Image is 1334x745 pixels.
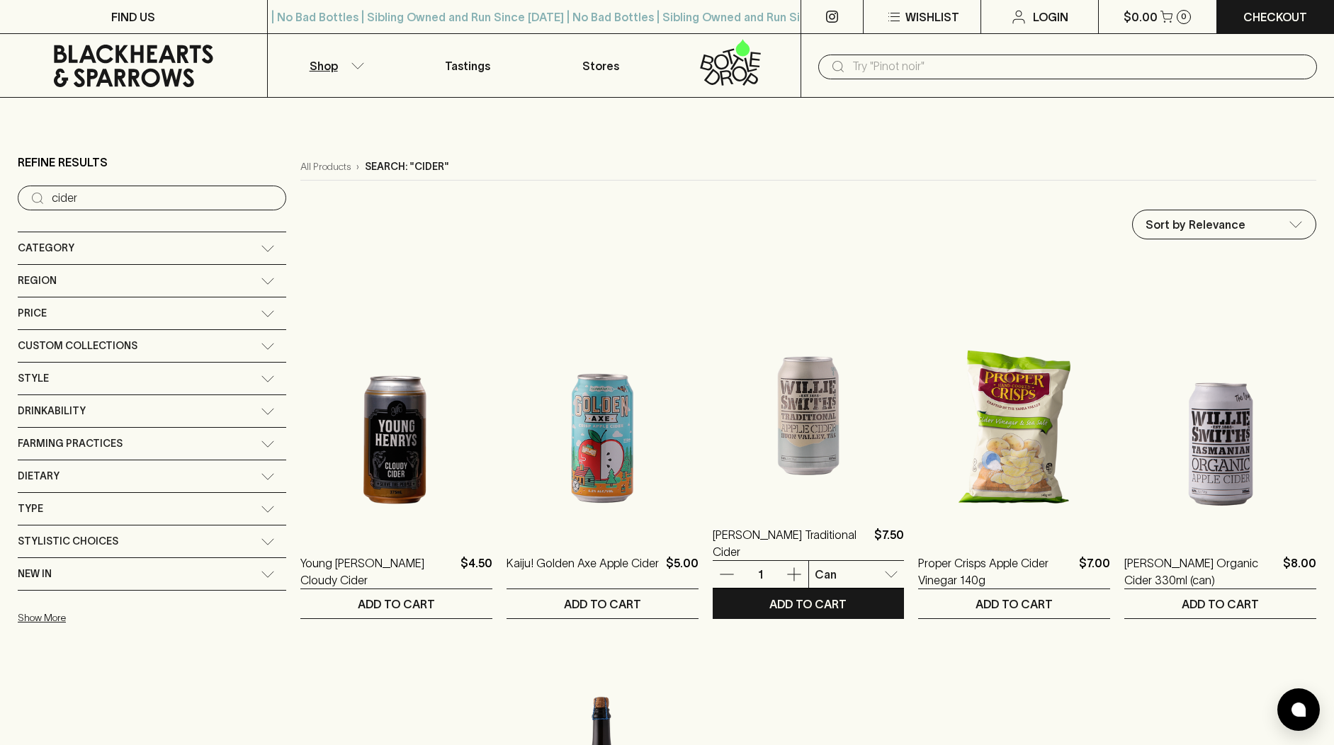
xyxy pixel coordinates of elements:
[815,566,837,583] p: Can
[300,159,351,174] a: All Products
[1124,8,1158,25] p: $0.00
[1243,8,1307,25] p: Checkout
[666,555,699,588] p: $5.00
[18,435,123,453] span: Farming Practices
[713,257,905,505] img: Willie Smith's Traditional Cider
[534,34,667,97] a: Stores
[18,330,286,362] div: Custom Collections
[52,187,275,210] input: Try “Pinot noir”
[874,526,904,560] p: $7.50
[18,603,203,632] button: Show More
[18,154,108,171] p: Refine Results
[1146,216,1245,233] p: Sort by Relevance
[18,500,43,518] span: Type
[18,239,74,257] span: Category
[111,8,155,25] p: FIND US
[905,8,959,25] p: Wishlist
[809,560,905,588] div: Can
[743,567,777,582] p: 1
[18,363,286,394] div: Style
[300,589,492,618] button: ADD TO CART
[1283,555,1316,588] p: $8.00
[18,305,47,322] span: Price
[582,57,619,74] p: Stores
[713,526,869,560] a: [PERSON_NAME] Traditional Cider
[401,34,534,97] a: Tastings
[1124,285,1316,533] img: Willie Smiths Organic Cider 330ml (can)
[18,297,286,329] div: Price
[1079,555,1110,588] p: $7.00
[18,493,286,525] div: Type
[769,596,847,613] p: ADD TO CART
[507,589,699,618] button: ADD TO CART
[18,533,118,550] span: Stylistic Choices
[1033,8,1068,25] p: Login
[1124,555,1277,588] a: [PERSON_NAME] Organic Cider 330ml (can)
[852,55,1306,78] input: Try "Pinot noir"
[918,589,1110,618] button: ADD TO CART
[268,34,401,97] button: Shop
[918,555,1073,588] a: Proper Crisps Apple Cider Vinegar 140g
[564,596,641,613] p: ADD TO CART
[507,555,659,588] a: Kaiju! Golden Axe Apple Cider
[507,285,699,533] img: Kaiju! Golden Axe Apple Cider
[445,57,490,74] p: Tastings
[18,525,286,557] div: Stylistic Choices
[1182,596,1259,613] p: ADD TO CART
[310,57,338,74] p: Shop
[18,558,286,590] div: New In
[18,370,49,387] span: Style
[300,285,492,533] img: Young Henrys Cloudy Cider
[18,428,286,460] div: Farming Practices
[1133,210,1316,239] div: Sort by Relevance
[18,467,60,485] span: Dietary
[365,159,449,174] p: Search: "cider"
[18,272,57,290] span: Region
[300,555,455,588] a: Young [PERSON_NAME] Cloudy Cider
[18,337,137,355] span: Custom Collections
[18,395,286,427] div: Drinkability
[356,159,359,174] p: ›
[1124,589,1316,618] button: ADD TO CART
[976,596,1053,613] p: ADD TO CART
[18,402,86,420] span: Drinkability
[18,460,286,492] div: Dietary
[460,555,492,588] p: $4.50
[18,565,52,583] span: New In
[713,589,905,618] button: ADD TO CART
[918,285,1110,533] img: Proper Crisps Apple Cider Vinegar 140g
[18,265,286,297] div: Region
[1291,703,1306,717] img: bubble-icon
[358,596,435,613] p: ADD TO CART
[18,232,286,264] div: Category
[1181,13,1187,21] p: 0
